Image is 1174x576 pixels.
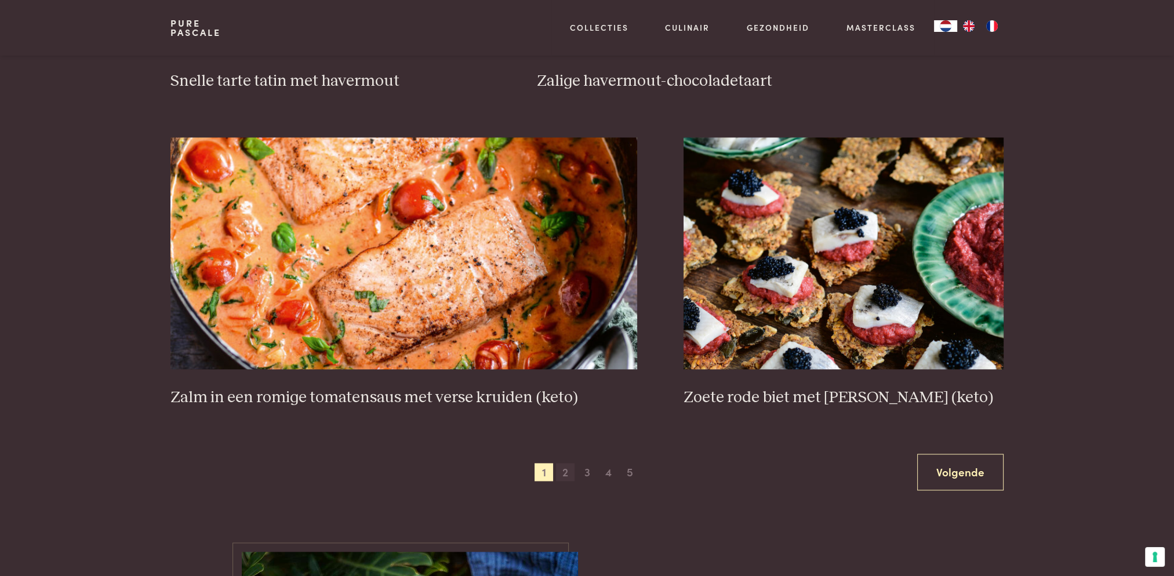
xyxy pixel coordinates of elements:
a: Gezondheid [747,21,809,34]
a: Zalm in een romige tomatensaus met verse kruiden (keto) Zalm in een romige tomatensaus met verse ... [170,137,637,407]
a: EN [957,20,980,32]
span: 2 [556,463,575,482]
ul: Language list [957,20,1004,32]
a: PurePascale [170,19,221,37]
a: Culinair [665,21,710,34]
h3: Zalige havermout-chocoladetaart [537,71,1004,92]
a: Zoete rode biet met zure haring (keto) Zoete rode biet met [PERSON_NAME] (keto) [684,137,1004,407]
img: Zoete rode biet met zure haring (keto) [684,137,1004,369]
img: Zalm in een romige tomatensaus met verse kruiden (keto) [170,137,637,369]
span: 4 [599,463,618,482]
a: Collecties [570,21,628,34]
h3: Zoete rode biet met [PERSON_NAME] (keto) [684,388,1004,408]
a: Masterclass [846,21,915,34]
button: Uw voorkeuren voor toestemming voor trackingtechnologieën [1145,547,1165,567]
a: Volgende [917,454,1004,490]
aside: Language selected: Nederlands [934,20,1004,32]
span: 5 [621,463,639,482]
h3: Snelle tarte tatin met havermout [170,71,490,92]
span: 1 [535,463,553,482]
a: NL [934,20,957,32]
a: FR [980,20,1004,32]
h3: Zalm in een romige tomatensaus met verse kruiden (keto) [170,388,637,408]
div: Language [934,20,957,32]
span: 3 [578,463,597,482]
